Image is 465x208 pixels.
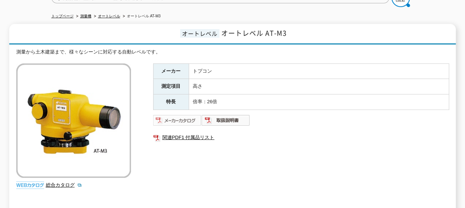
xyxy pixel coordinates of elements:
td: 倍率：26倍 [189,94,449,110]
span: オートレベル AT-M3 [221,28,287,38]
li: オートレベル AT-M3 [121,13,161,20]
th: 特長 [153,94,189,110]
a: トップページ [51,14,74,18]
a: オートレベル [98,14,120,18]
th: メーカー [153,63,189,79]
a: 総合カタログ [46,182,82,188]
img: オートレベル AT-M3 [16,63,131,178]
a: 測量機 [80,14,91,18]
td: 高さ [189,79,449,94]
img: 取扱説明書 [202,114,250,126]
img: webカタログ [16,181,44,189]
a: メーカーカタログ [153,119,202,125]
img: メーカーカタログ [153,114,202,126]
span: オートレベル [180,29,219,38]
td: トプコン [189,63,449,79]
a: 関連PDF1 付属品リスト [153,133,449,142]
a: 取扱説明書 [202,119,250,125]
th: 測定項目 [153,79,189,94]
div: 測量から土木建築まで、様々なシーンに対応する自動レベルです。 [16,48,449,56]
